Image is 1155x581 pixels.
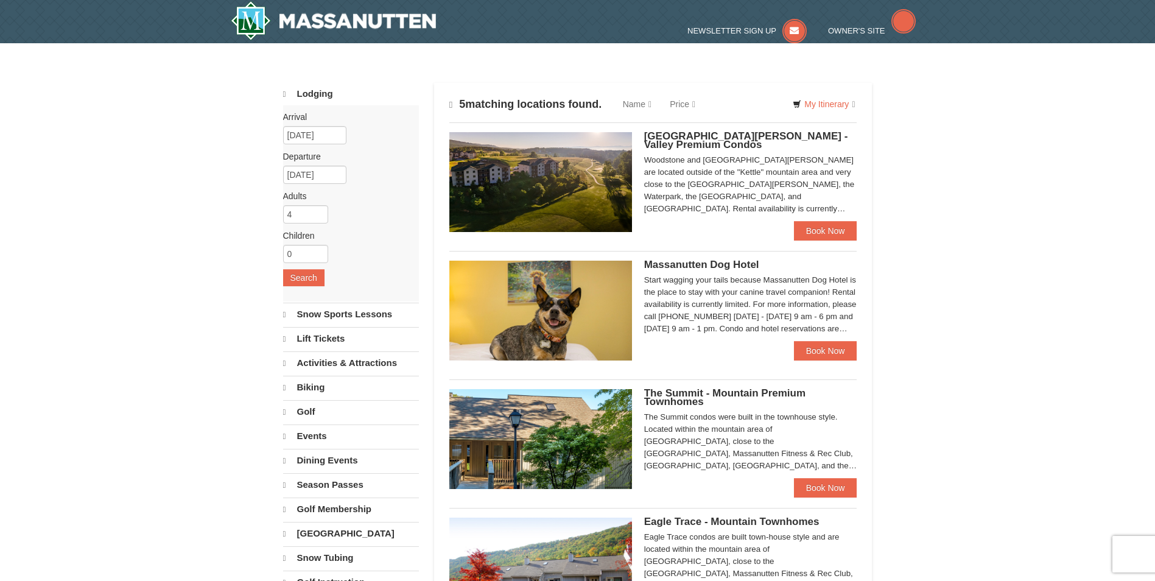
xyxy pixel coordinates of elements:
[283,230,410,242] label: Children
[794,221,857,241] a: Book Now
[644,516,820,527] span: Eagle Trace - Mountain Townhomes
[283,473,419,496] a: Season Passes
[231,1,437,40] img: Massanutten Resort Logo
[644,130,848,150] span: [GEOGRAPHIC_DATA][PERSON_NAME] - Valley Premium Condos
[283,522,419,545] a: [GEOGRAPHIC_DATA]
[644,387,806,407] span: The Summit - Mountain Premium Townhomes
[828,26,916,35] a: Owner's Site
[794,478,857,498] a: Book Now
[794,341,857,361] a: Book Now
[614,92,661,116] a: Name
[231,1,437,40] a: Massanutten Resort
[283,303,419,326] a: Snow Sports Lessons
[661,92,704,116] a: Price
[449,132,632,232] img: 19219041-4-ec11c166.jpg
[283,190,410,202] label: Adults
[283,449,419,472] a: Dining Events
[644,154,857,215] div: Woodstone and [GEOGRAPHIC_DATA][PERSON_NAME] are located outside of the "Kettle" mountain area an...
[459,98,465,110] span: 5
[449,261,632,361] img: 27428181-5-81c892a3.jpg
[283,111,410,123] label: Arrival
[283,351,419,375] a: Activities & Attractions
[644,274,857,335] div: Start wagging your tails because Massanutten Dog Hotel is the place to stay with your canine trav...
[785,95,863,113] a: My Itinerary
[283,546,419,569] a: Snow Tubing
[828,26,885,35] span: Owner's Site
[644,411,857,472] div: The Summit condos were built in the townhouse style. Located within the mountain area of [GEOGRAP...
[283,83,419,105] a: Lodging
[283,150,410,163] label: Departure
[283,327,419,350] a: Lift Tickets
[283,269,325,286] button: Search
[283,376,419,399] a: Biking
[283,400,419,423] a: Golf
[449,389,632,489] img: 19219034-1-0eee7e00.jpg
[687,26,807,35] a: Newsletter Sign Up
[283,498,419,521] a: Golf Membership
[687,26,776,35] span: Newsletter Sign Up
[644,259,759,270] span: Massanutten Dog Hotel
[449,98,602,111] h4: matching locations found.
[283,424,419,448] a: Events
